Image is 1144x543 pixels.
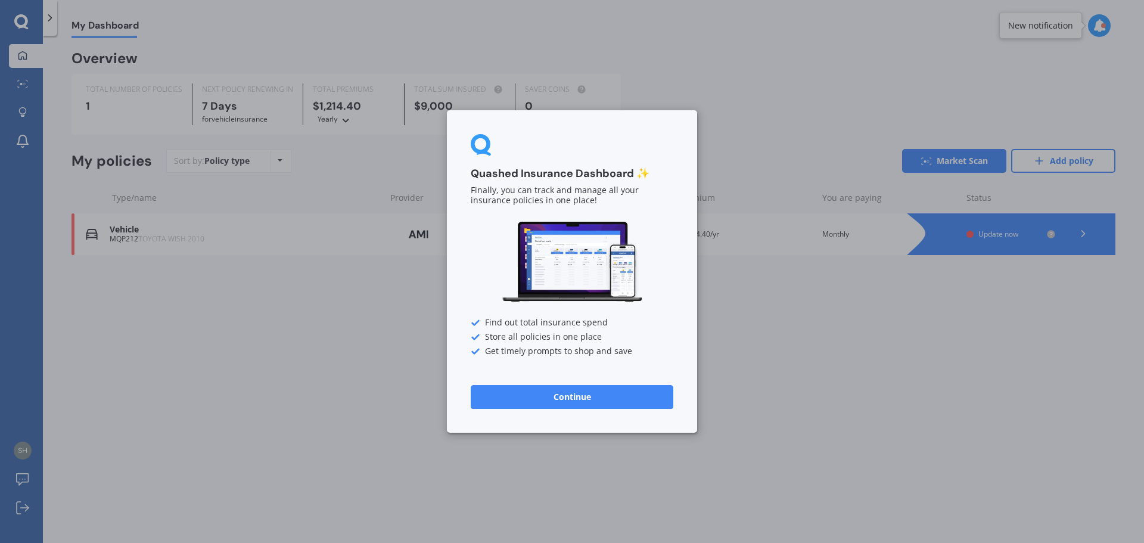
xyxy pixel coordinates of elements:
div: Find out total insurance spend [471,318,673,328]
div: Get timely prompts to shop and save [471,347,673,356]
img: Dashboard [500,220,643,304]
h3: Quashed Insurance Dashboard ✨ [471,167,673,181]
div: Store all policies in one place [471,333,673,342]
button: Continue [471,385,673,409]
p: Finally, you can track and manage all your insurance policies in one place! [471,186,673,206]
